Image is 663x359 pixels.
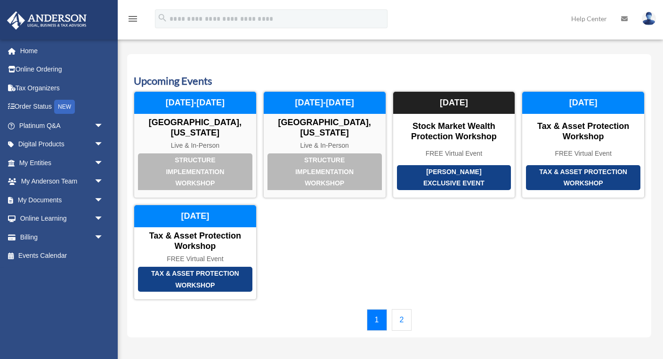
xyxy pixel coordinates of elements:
[264,118,386,138] div: [GEOGRAPHIC_DATA], [US_STATE]
[7,60,118,79] a: Online Ordering
[94,116,113,136] span: arrow_drop_down
[134,255,256,263] div: FREE Virtual Event
[94,135,113,154] span: arrow_drop_down
[642,12,656,25] img: User Pic
[7,41,118,60] a: Home
[134,142,256,150] div: Live & In-Person
[393,91,516,198] a: [PERSON_NAME] Exclusive Event Stock Market Wealth Protection Workshop FREE Virtual Event [DATE]
[134,205,256,228] div: [DATE]
[393,92,515,114] div: [DATE]
[393,150,515,158] div: FREE Virtual Event
[7,135,118,154] a: Digital Productsarrow_drop_down
[267,153,382,190] div: Structure Implementation Workshop
[138,153,252,190] div: Structure Implementation Workshop
[138,267,252,292] div: Tax & Asset Protection Workshop
[263,91,386,198] a: Structure Implementation Workshop [GEOGRAPHIC_DATA], [US_STATE] Live & In-Person [DATE]-[DATE]
[134,74,645,88] h3: Upcoming Events
[522,150,644,158] div: FREE Virtual Event
[127,13,138,24] i: menu
[54,100,75,114] div: NEW
[397,165,511,190] div: [PERSON_NAME] Exclusive Event
[94,172,113,191] span: arrow_drop_down
[4,11,89,30] img: Anderson Advisors Platinum Portal
[392,309,412,331] a: 2
[94,228,113,247] span: arrow_drop_down
[7,153,118,172] a: My Entitiesarrow_drop_down
[7,116,118,135] a: Platinum Q&Aarrow_drop_down
[94,209,113,229] span: arrow_drop_down
[367,309,387,331] a: 1
[522,91,645,198] a: Tax & Asset Protection Workshop Tax & Asset Protection Workshop FREE Virtual Event [DATE]
[7,79,118,97] a: Tax Organizers
[7,209,118,228] a: Online Learningarrow_drop_down
[134,118,256,138] div: [GEOGRAPHIC_DATA], [US_STATE]
[393,121,515,142] div: Stock Market Wealth Protection Workshop
[526,165,640,190] div: Tax & Asset Protection Workshop
[134,92,256,114] div: [DATE]-[DATE]
[522,92,644,114] div: [DATE]
[127,16,138,24] a: menu
[7,97,118,117] a: Order StatusNEW
[7,172,118,191] a: My Anderson Teamarrow_drop_down
[134,91,257,198] a: Structure Implementation Workshop [GEOGRAPHIC_DATA], [US_STATE] Live & In-Person [DATE]-[DATE]
[134,205,257,300] a: Tax & Asset Protection Workshop Tax & Asset Protection Workshop FREE Virtual Event [DATE]
[522,121,644,142] div: Tax & Asset Protection Workshop
[134,231,256,251] div: Tax & Asset Protection Workshop
[264,142,386,150] div: Live & In-Person
[7,191,118,209] a: My Documentsarrow_drop_down
[94,191,113,210] span: arrow_drop_down
[157,13,168,23] i: search
[264,92,386,114] div: [DATE]-[DATE]
[7,247,113,265] a: Events Calendar
[94,153,113,173] span: arrow_drop_down
[7,228,118,247] a: Billingarrow_drop_down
